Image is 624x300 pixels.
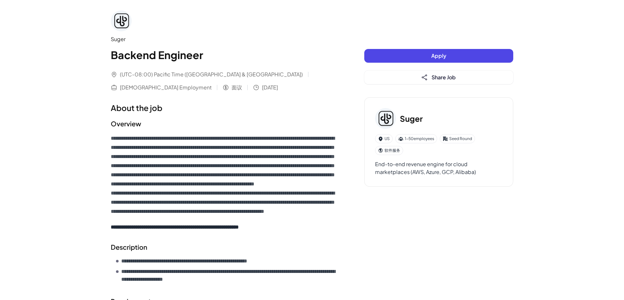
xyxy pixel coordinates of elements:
[111,242,338,252] h2: Description
[440,134,475,143] div: Seed Round
[111,47,338,63] h1: Backend Engineer
[364,49,513,63] button: Apply
[432,74,456,81] span: Share Job
[375,134,393,143] div: US
[232,84,242,91] span: 面议
[375,108,396,129] img: Su
[400,113,423,124] h3: Suger
[431,52,446,59] span: Apply
[120,71,303,78] span: (UTC-08:00) Pacific Time ([GEOGRAPHIC_DATA] & [GEOGRAPHIC_DATA])
[262,84,278,91] span: [DATE]
[364,71,513,84] button: Share Job
[395,134,437,143] div: 1-50 employees
[120,84,212,91] span: [DEMOGRAPHIC_DATA] Employment
[111,102,338,114] h1: About the job
[111,10,132,31] img: Su
[375,160,502,176] div: End-to-end revenue engine for cloud marketplaces (AWS, Azure, GCP, Alibaba)
[375,146,403,155] div: 软件服务
[111,119,338,129] h2: Overview
[111,35,338,43] div: Suger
